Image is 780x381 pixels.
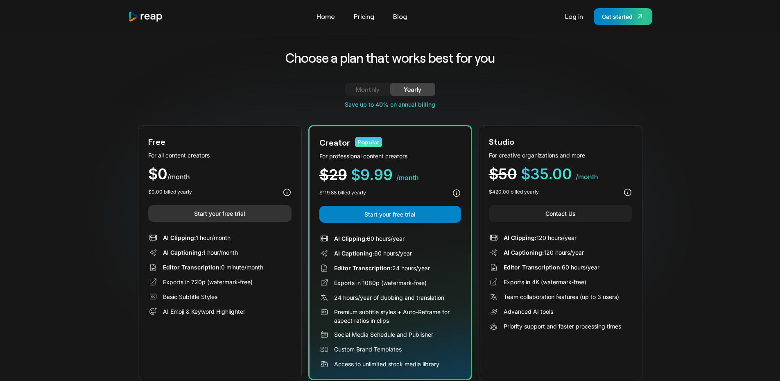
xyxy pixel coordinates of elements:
[128,11,163,22] a: home
[163,307,245,316] div: AI Emoji & Keyword Highlighter
[334,234,405,243] div: 60 hours/year
[163,264,221,271] span: Editor Transcription:
[576,173,598,181] span: /month
[334,293,444,302] div: 24 hours/year of dubbing and translation
[334,330,433,339] div: Social Media Schedule and Publisher
[334,360,439,368] div: Access to unlimited stock media library
[351,166,393,184] span: $9.99
[489,205,632,222] a: Contact Us
[163,234,196,241] span: AI Clipping:
[504,249,544,256] span: AI Captioning:
[396,173,419,182] span: /month
[163,278,253,286] div: Exports in 720p (watermark-free)
[504,263,599,271] div: 60 hours/year
[504,322,621,331] div: Priority support and faster processing times
[504,234,536,241] span: AI Clipping:
[504,233,577,242] div: 120 hours/year
[504,264,562,271] span: Editor Transcription:
[334,345,402,354] div: Custom Brand Templates
[319,152,461,160] div: For professional content creators
[489,135,514,148] div: Studio
[355,84,380,94] div: Monthly
[163,292,217,301] div: Basic Subtitle Styles
[504,307,553,316] div: Advanced AI tools
[334,265,392,271] span: Editor Transcription:
[167,173,190,181] span: /month
[561,10,587,23] a: Log in
[319,206,461,223] a: Start your free trial
[148,151,292,160] div: For all content creators
[504,248,584,257] div: 120 hours/year
[138,100,642,109] div: Save up to 40% on annual billing
[163,263,263,271] div: 0 minute/month
[128,11,163,22] img: reap logo
[334,250,374,257] span: AI Captioning:
[148,167,292,182] div: $0
[163,249,203,256] span: AI Captioning:
[389,10,411,23] a: Blog
[334,278,427,287] div: Exports in 1080p (watermark-free)
[148,205,292,222] a: Start your free trial
[489,188,539,196] div: $420.00 billed yearly
[334,264,430,272] div: 24 hours/year
[334,308,461,325] div: Premium subtitle styles + Auto-Reframe for aspect ratios in clips
[221,49,559,66] h2: Choose a plan that works best for you
[594,8,652,25] a: Get started
[355,137,382,147] div: Popular
[163,248,238,257] div: 1 hour/month
[350,10,378,23] a: Pricing
[148,188,192,196] div: $0.00 billed yearly
[504,278,586,286] div: Exports in 4K (watermark-free)
[334,235,367,242] span: AI Clipping:
[400,84,425,94] div: Yearly
[319,189,366,196] div: $119.88 billed yearly
[163,233,231,242] div: 1 hour/month
[602,12,633,21] div: Get started
[521,165,572,183] span: $35.00
[489,165,517,183] span: $50
[334,249,412,258] div: 60 hours/year
[319,166,347,184] span: $29
[148,135,165,148] div: Free
[312,10,339,23] a: Home
[489,151,632,160] div: For creative organizations and more
[319,136,350,148] div: Creator
[504,292,619,301] div: Team collaboration features (up to 3 users)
